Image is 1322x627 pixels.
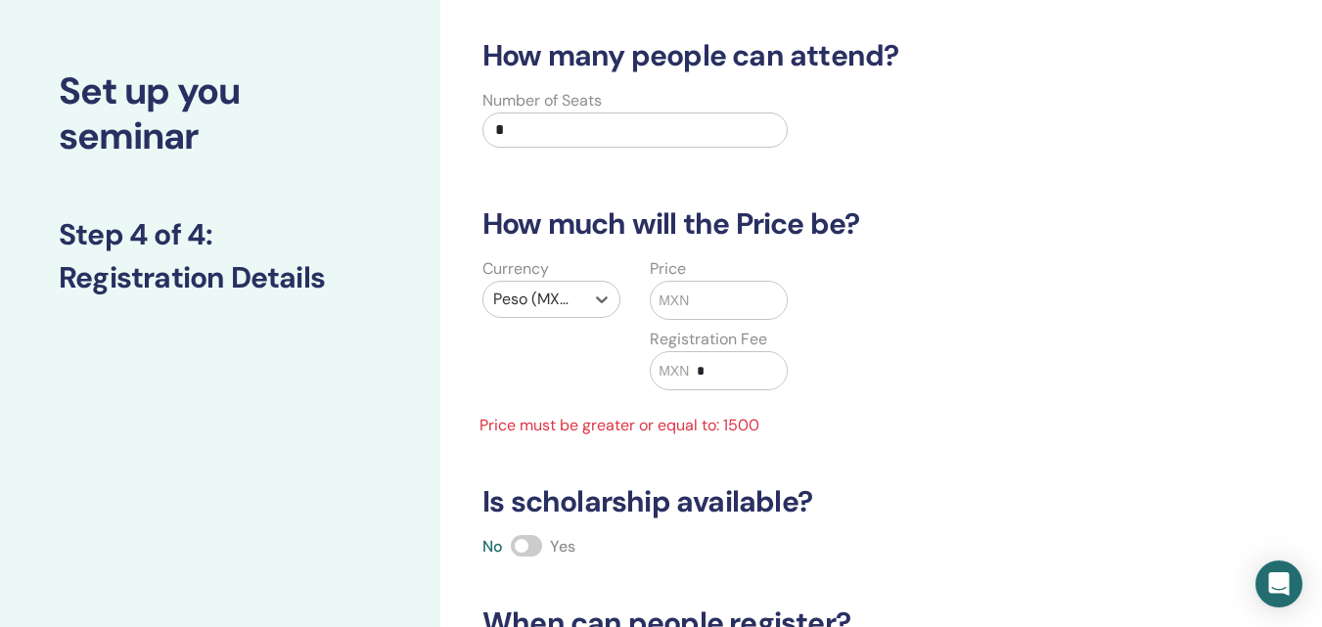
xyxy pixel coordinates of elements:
span: No [482,536,503,557]
label: Number of Seats [482,89,602,112]
span: MXN [659,361,689,381]
label: Currency [482,257,549,281]
h3: How many people can attend? [471,38,1164,73]
span: MXN [659,291,689,311]
div: Open Intercom Messenger [1255,560,1302,607]
span: Price must be greater or equal to: 1500 [468,414,802,437]
h2: Set up you seminar [59,69,382,158]
span: Yes [550,536,575,557]
h3: Step 4 of 4 : [59,217,382,252]
h3: Registration Details [59,260,382,295]
h3: Is scholarship available? [471,484,1164,519]
label: Price [650,257,686,281]
label: Registration Fee [650,328,767,351]
h3: How much will the Price be? [471,206,1164,242]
